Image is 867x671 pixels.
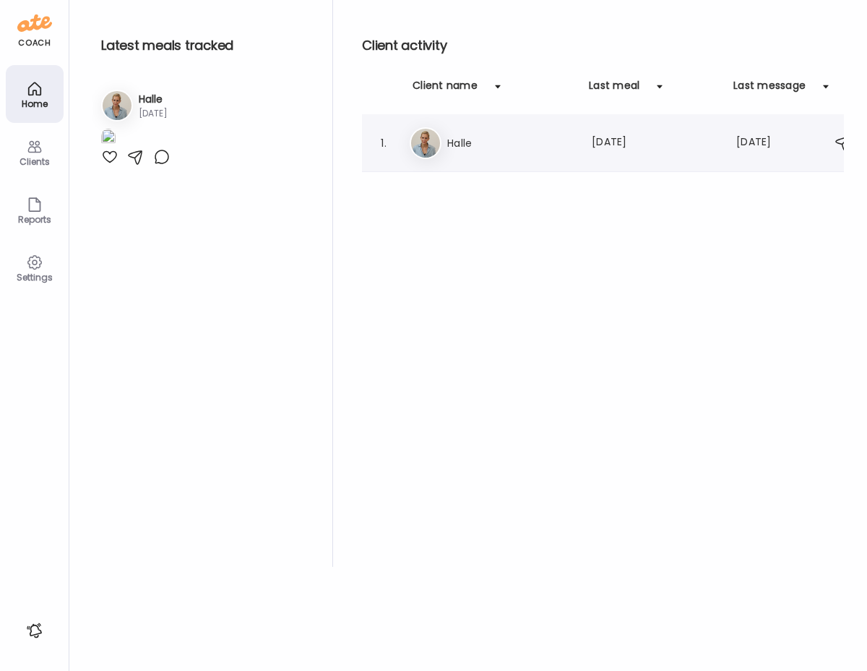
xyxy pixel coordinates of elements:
h2: Latest meals tracked [101,35,309,56]
div: Last message [733,78,806,101]
h3: Halle [447,134,574,152]
div: Reports [9,215,61,224]
div: Clients [9,157,61,166]
div: 1. [375,134,392,152]
div: coach [18,37,51,49]
img: images%2Fv6xpACeucRMvPGoifIVdfUew4Qq2%2FZjonhGWMJM9AqufXAJba%2FcfsaEks3xEd9OGxHYMdE_1080 [101,129,116,148]
div: Last meal [589,78,639,101]
div: Settings [9,273,61,282]
img: avatars%2Fv6xpACeucRMvPGoifIVdfUew4Qq2 [411,129,440,158]
div: [DATE] [736,134,793,152]
img: ate [17,12,52,35]
div: Home [9,99,61,108]
div: [DATE] [139,107,168,120]
div: [DATE] [592,134,719,152]
h3: Halle [139,92,168,107]
h2: Client activity [362,35,860,56]
div: Client name [413,78,478,101]
img: avatars%2Fv6xpACeucRMvPGoifIVdfUew4Qq2 [103,91,131,120]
